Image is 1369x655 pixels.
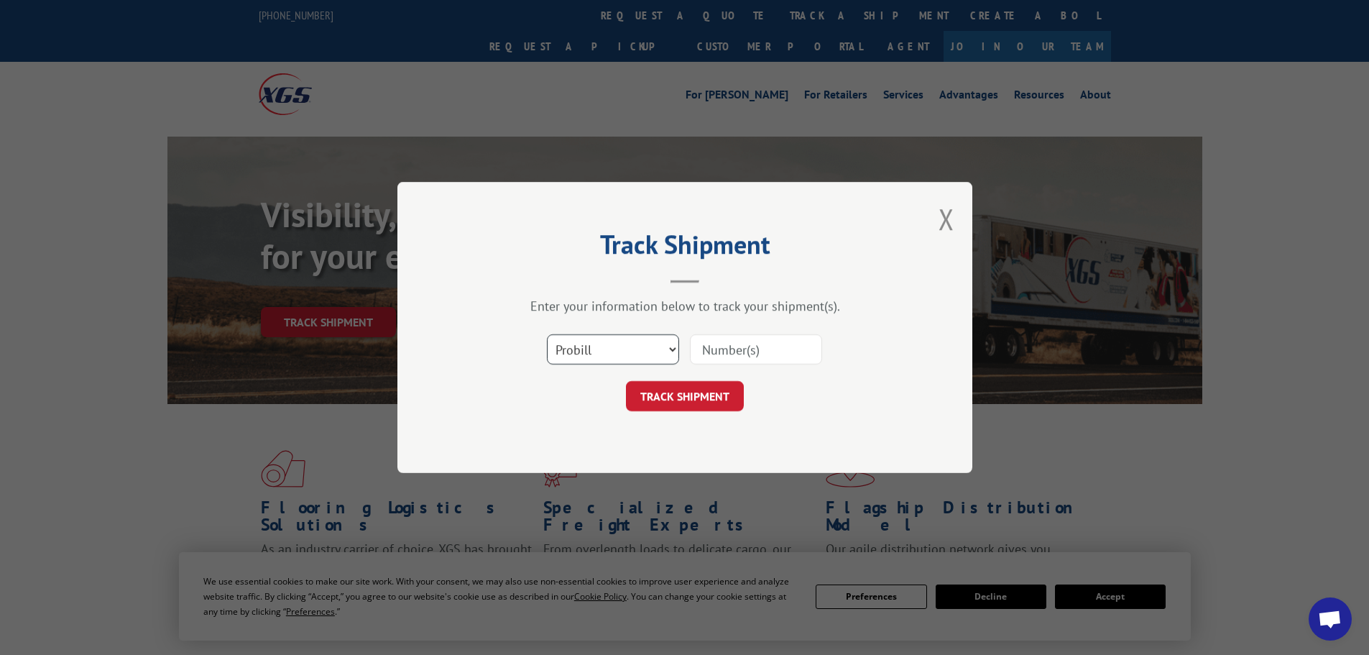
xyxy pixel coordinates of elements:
[469,298,900,314] div: Enter your information below to track your shipment(s).
[939,200,954,238] button: Close modal
[469,234,900,262] h2: Track Shipment
[690,334,822,365] input: Number(s)
[626,381,744,411] button: TRACK SHIPMENT
[1309,597,1352,641] div: Open chat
